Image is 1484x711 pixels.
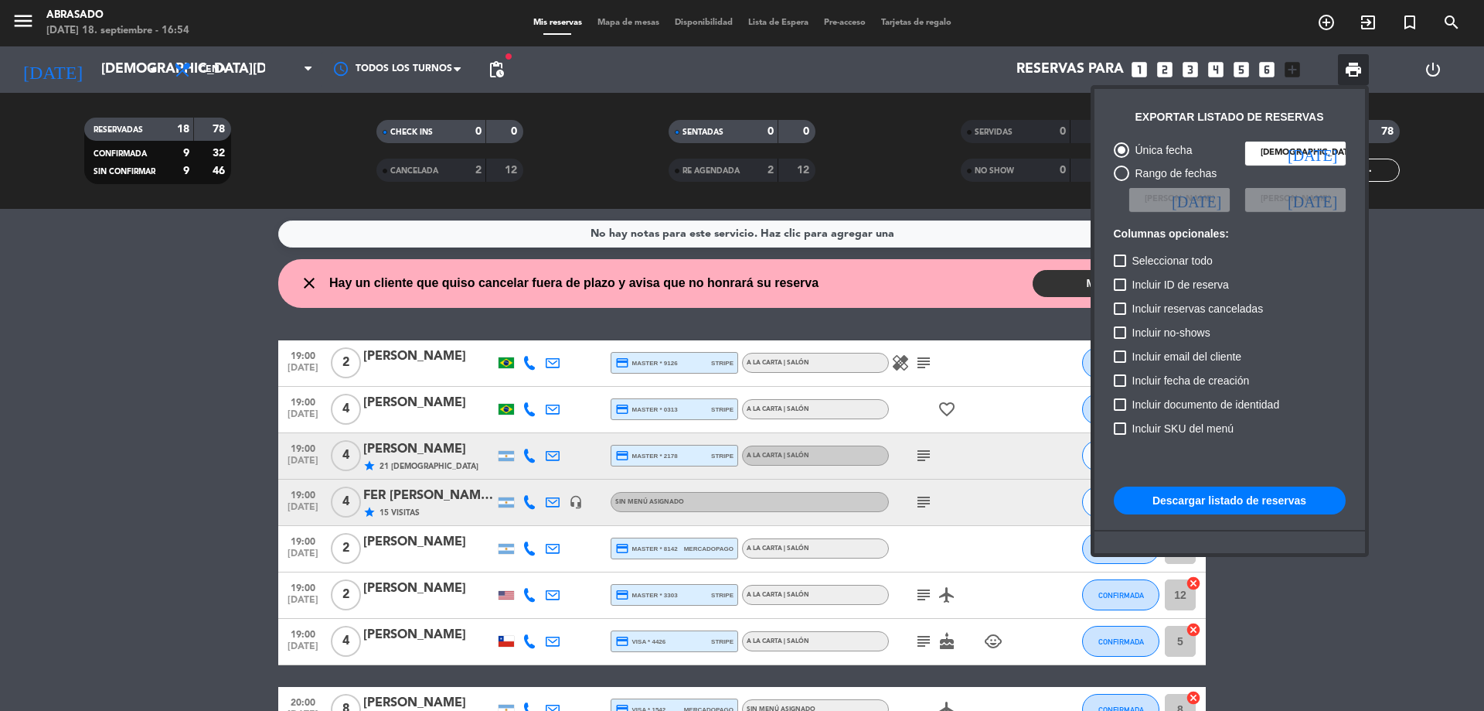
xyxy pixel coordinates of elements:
span: Incluir ID de reserva [1132,275,1229,294]
span: Incluir reservas canceladas [1132,299,1264,318]
i: [DATE] [1288,145,1337,161]
span: Incluir SKU del menú [1132,419,1234,438]
div: Única fecha [1129,142,1193,159]
i: [DATE] [1172,192,1221,207]
span: Incluir documento de identidad [1132,395,1280,414]
span: print [1344,60,1363,79]
span: Incluir fecha de creación [1132,371,1250,390]
div: Rango de fechas [1129,165,1217,183]
div: Exportar listado de reservas [1135,108,1324,126]
span: [PERSON_NAME] [1145,193,1214,207]
span: [PERSON_NAME] [1261,193,1330,207]
span: Seleccionar todo [1132,251,1213,270]
button: Descargar listado de reservas [1114,487,1346,514]
span: Incluir email del cliente [1132,347,1242,366]
h6: Columnas opcionales: [1114,227,1346,241]
i: [DATE] [1288,192,1337,207]
span: Incluir no-shows [1132,323,1210,342]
